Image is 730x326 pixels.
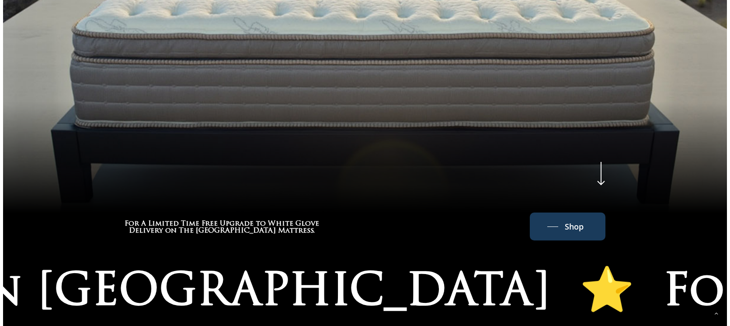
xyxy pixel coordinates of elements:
span: Limited [148,220,179,227]
span: on [165,227,177,234]
span: Delivery [129,227,163,234]
span: The [179,227,194,234]
a: Shop The Windsor Mattress [547,220,588,233]
span: Time [181,220,199,227]
a: For A Limited Time Free Upgrade to White Glove Delivery on The Windsor Mattress. [125,220,319,236]
span: A [141,220,146,227]
span: [GEOGRAPHIC_DATA] [196,227,276,234]
span: Mattress. [278,227,315,234]
span: Free [202,220,218,227]
span: Glove [295,220,319,227]
span: Upgrade [220,220,254,227]
span: White [268,220,293,227]
a: Back to top [710,307,723,320]
span: For [125,220,139,227]
h3: For A Limited Time Free Upgrade to White Glove Delivery on The Windsor Mattress. [125,220,319,234]
span: Shop [565,220,584,233]
span: to [256,220,266,227]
